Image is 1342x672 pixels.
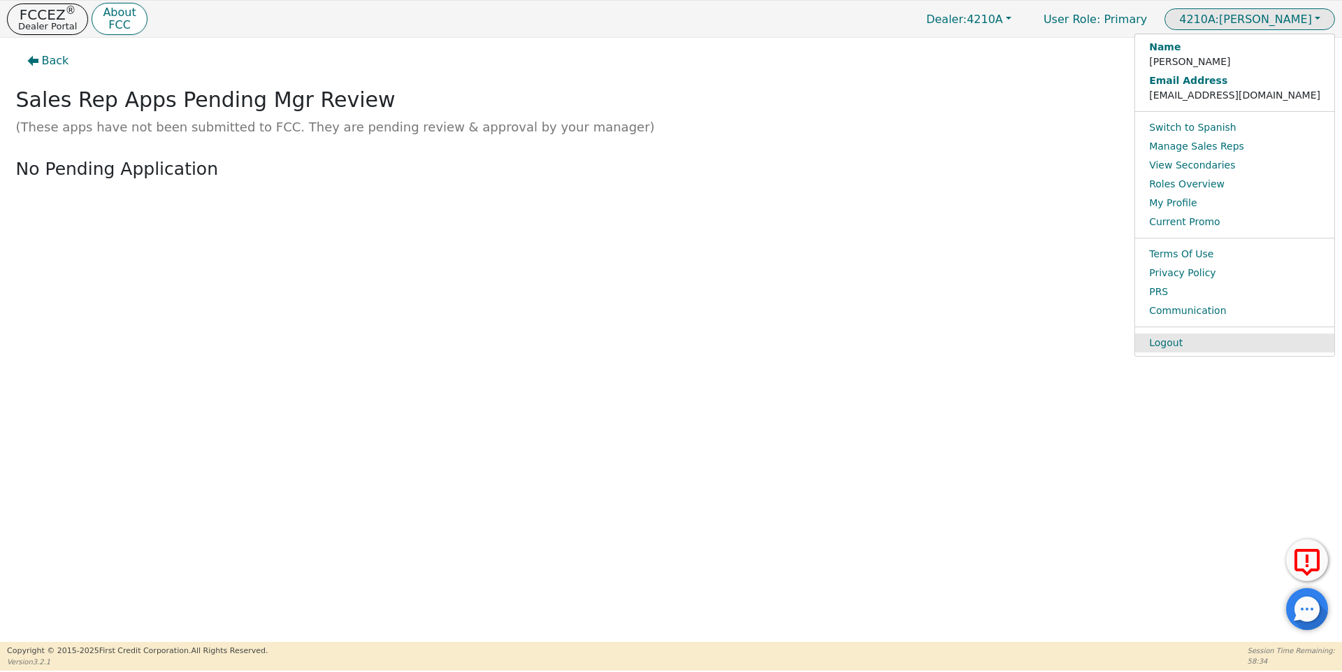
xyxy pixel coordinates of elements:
[16,87,1327,113] span: Sales Rep Apps Pending Mgr Review
[1286,539,1328,581] button: Report Error to FCC
[1149,73,1320,103] p: [EMAIL_ADDRESS][DOMAIN_NAME]
[16,156,1327,183] p: No Pending Application
[42,52,69,69] span: Back
[911,8,1026,30] button: Dealer:4210A
[1135,137,1334,156] a: Manage Sales Reps
[7,657,268,667] p: Version 3.2.1
[1135,194,1334,213] a: My Profile
[1164,8,1335,30] button: 4210A:[PERSON_NAME]
[7,3,88,35] button: FCCEZ®Dealer Portal
[1135,245,1334,264] a: Terms Of Use
[18,8,77,22] p: FCCEZ
[1030,6,1161,33] p: Primary
[1149,73,1320,88] strong: Email Address
[1149,40,1320,55] strong: Name
[926,13,1003,26] span: 4210A
[1135,334,1334,352] a: Logout
[1135,156,1334,175] a: View Secondaries
[1135,283,1334,301] a: PRS
[1135,301,1334,320] a: Communication
[1248,656,1335,666] p: 58:34
[1248,645,1335,656] p: Session Time Remaining:
[18,22,77,31] p: Dealer Portal
[191,646,268,655] span: All Rights Reserved.
[103,20,136,31] p: FCC
[1030,6,1161,33] a: User Role: Primary
[1044,13,1100,26] span: User Role :
[16,120,1327,135] small: (These apps have not been submitted to FCC. They are pending review & approval by your manager)
[1135,118,1334,137] a: Switch to Spanish
[103,7,136,18] p: About
[1149,40,1320,69] p: [PERSON_NAME]
[1135,264,1334,283] a: Privacy Policy
[66,4,76,17] sup: ®
[7,645,268,657] p: Copyright © 2015- 2025 First Credit Corporation.
[1164,8,1335,30] a: 4210A:[PERSON_NAME]Name[PERSON_NAME]Email Address[EMAIL_ADDRESS][DOMAIN_NAME]Switch to SpanishMan...
[1179,13,1219,26] span: 4210A:
[1135,213,1334,231] a: Current Promo
[16,45,80,77] button: Back
[1179,13,1312,26] span: [PERSON_NAME]
[926,13,967,26] span: Dealer:
[1135,175,1334,194] a: Roles Overview
[92,3,147,36] button: AboutFCC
